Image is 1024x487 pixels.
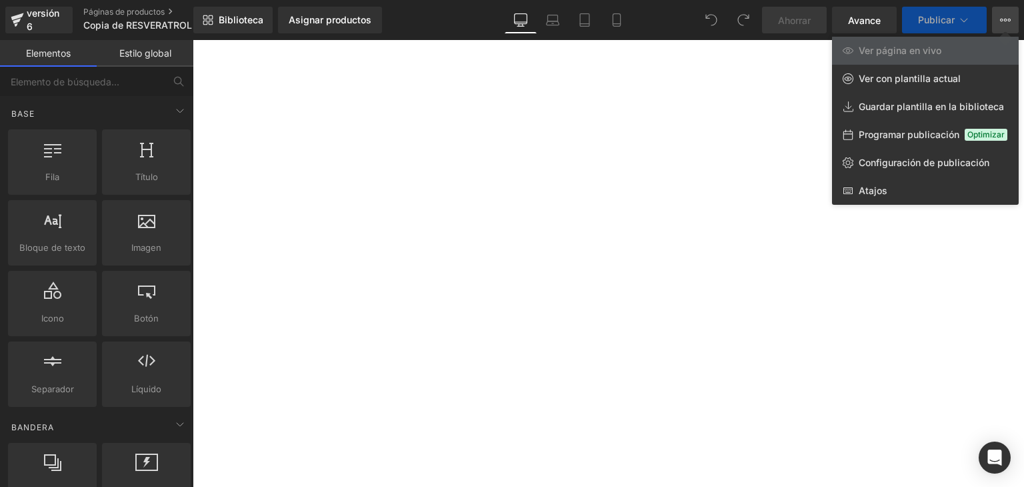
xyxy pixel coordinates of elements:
div: Open Intercom Messenger [979,442,1011,474]
font: Copia de RESVERATROL GOTAS [83,19,227,31]
font: Bandera [11,422,54,432]
a: Nueva Biblioteca [193,7,273,33]
font: Guardar plantilla en la biblioteca [859,101,1004,112]
font: Atajos [859,185,887,196]
a: Computadora portátil [537,7,569,33]
font: Fila [45,171,59,182]
font: Líquido [131,384,161,394]
a: Móvil [601,7,633,33]
a: De oficina [505,7,537,33]
font: Icono [41,313,64,324]
font: Botón [134,313,159,324]
font: Programar publicación [859,129,959,140]
font: Avance [848,15,881,26]
a: versión 6 [5,7,73,33]
font: Imagen [131,242,161,253]
font: Biblioteca [219,14,263,25]
font: Asignar productos [289,14,371,25]
button: Ver página en vivoVer con plantilla actualGuardar plantilla en la bibliotecaProgramar publicación... [992,7,1019,33]
a: Tableta [569,7,601,33]
font: Elementos [26,47,71,59]
font: Base [11,109,35,119]
font: Publicar [918,14,955,25]
a: Páginas de productos [83,7,237,17]
button: Publicar [902,7,987,33]
font: Estilo global [119,47,171,59]
font: Bloque de texto [19,242,85,253]
font: Configuración de publicación [859,157,989,168]
font: Páginas de productos [83,7,165,17]
font: Ahorrar [778,15,811,26]
font: Ver con plantilla actual [859,73,961,84]
font: Título [135,171,158,182]
font: Optimizar [967,129,1005,139]
font: Separador [31,384,74,394]
font: Ver página en vivo [859,45,941,56]
a: Avance [832,7,897,33]
button: Deshacer [698,7,725,33]
font: versión 6 [27,7,59,32]
button: Rehacer [730,7,757,33]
